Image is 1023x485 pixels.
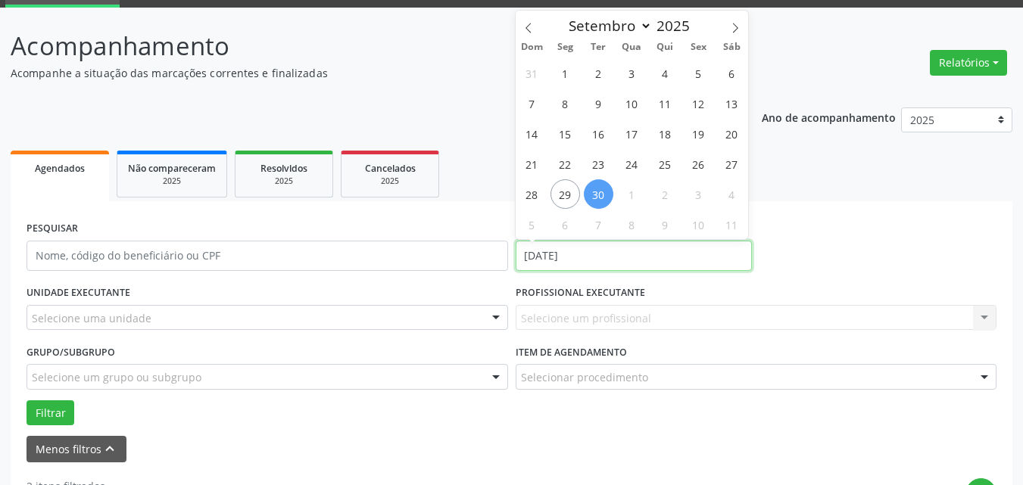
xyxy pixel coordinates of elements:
span: Setembro 25, 2025 [650,149,680,179]
span: Setembro 9, 2025 [584,89,613,118]
select: Month [562,15,653,36]
input: Nome, código do beneficiário ou CPF [27,241,508,271]
span: Selecione um grupo ou subgrupo [32,369,201,385]
p: Ano de acompanhamento [762,107,896,126]
span: Setembro 27, 2025 [717,149,747,179]
span: Setembro 29, 2025 [550,179,580,209]
span: Setembro 3, 2025 [617,58,647,88]
span: Setembro 23, 2025 [584,149,613,179]
span: Setembro 10, 2025 [617,89,647,118]
span: Sex [681,42,715,52]
span: Resolvidos [260,162,307,175]
span: Agendados [35,162,85,175]
span: Qua [615,42,648,52]
span: Selecionar procedimento [521,369,648,385]
button: Filtrar [27,400,74,426]
label: Item de agendamento [516,340,627,364]
span: Setembro 11, 2025 [650,89,680,118]
span: Outubro 6, 2025 [550,210,580,239]
span: Setembro 2, 2025 [584,58,613,88]
span: Setembro 24, 2025 [617,149,647,179]
span: Outubro 4, 2025 [717,179,747,209]
span: Seg [548,42,582,52]
span: Setembro 16, 2025 [584,119,613,148]
span: Setembro 19, 2025 [684,119,713,148]
span: Outubro 5, 2025 [517,210,547,239]
button: Menos filtroskeyboard_arrow_up [27,436,126,462]
span: Outubro 2, 2025 [650,179,680,209]
span: Setembro 26, 2025 [684,149,713,179]
span: Setembro 30, 2025 [584,179,613,209]
span: Dom [516,42,549,52]
span: Setembro 14, 2025 [517,119,547,148]
span: Sáb [715,42,748,52]
button: Relatórios [930,50,1007,76]
span: Cancelados [365,162,416,175]
span: Outubro 8, 2025 [617,210,647,239]
label: UNIDADE EXECUTANTE [27,281,130,305]
div: 2025 [352,176,428,187]
span: Outubro 7, 2025 [584,210,613,239]
span: Setembro 20, 2025 [717,119,747,148]
span: Agosto 31, 2025 [517,58,547,88]
p: Acompanhe a situação das marcações correntes e finalizadas [11,65,712,81]
input: Selecione um intervalo [516,241,753,271]
span: Setembro 22, 2025 [550,149,580,179]
label: Grupo/Subgrupo [27,340,115,364]
span: Setembro 8, 2025 [550,89,580,118]
span: Setembro 6, 2025 [717,58,747,88]
span: Outubro 1, 2025 [617,179,647,209]
input: Year [652,16,702,36]
span: Setembro 1, 2025 [550,58,580,88]
span: Ter [582,42,615,52]
span: Setembro 5, 2025 [684,58,713,88]
span: Qui [648,42,681,52]
span: Setembro 17, 2025 [617,119,647,148]
span: Setembro 21, 2025 [517,149,547,179]
span: Selecione uma unidade [32,310,151,326]
span: Setembro 18, 2025 [650,119,680,148]
span: Outubro 11, 2025 [717,210,747,239]
span: Outubro 9, 2025 [650,210,680,239]
div: 2025 [246,176,322,187]
span: Setembro 28, 2025 [517,179,547,209]
div: 2025 [128,176,216,187]
span: Setembro 4, 2025 [650,58,680,88]
span: Setembro 12, 2025 [684,89,713,118]
span: Setembro 13, 2025 [717,89,747,118]
span: Não compareceram [128,162,216,175]
span: Setembro 15, 2025 [550,119,580,148]
span: Outubro 10, 2025 [684,210,713,239]
span: Outubro 3, 2025 [684,179,713,209]
span: Setembro 7, 2025 [517,89,547,118]
label: PESQUISAR [27,217,78,241]
p: Acompanhamento [11,27,712,65]
i: keyboard_arrow_up [101,440,118,457]
label: PROFISSIONAL EXECUTANTE [516,281,645,305]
